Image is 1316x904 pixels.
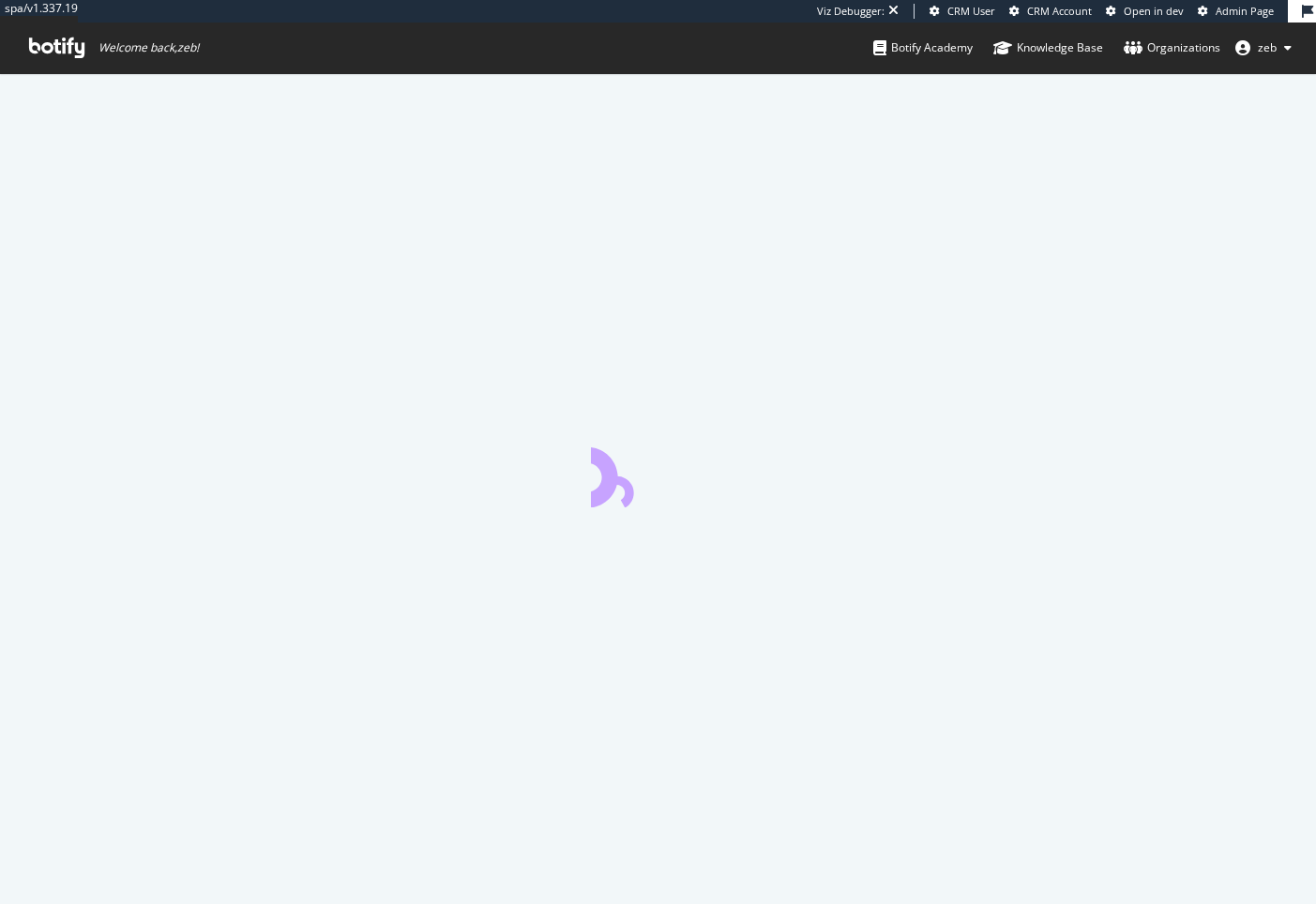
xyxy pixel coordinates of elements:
button: zeb [1220,33,1307,63]
a: Admin Page [1198,4,1274,19]
div: Viz Debugger: [817,4,885,19]
a: Botify Academy [873,23,973,73]
a: Knowledge Base [993,23,1103,73]
div: Botify Academy [873,38,973,57]
a: Open in dev [1106,4,1184,19]
a: CRM Account [1009,4,1092,19]
div: Organizations [1124,38,1220,57]
a: Organizations [1124,23,1220,73]
a: CRM User [930,4,995,19]
span: CRM Account [1027,4,1092,18]
div: animation [591,440,726,507]
span: Welcome back, zeb ! [98,40,199,55]
span: CRM User [947,4,995,18]
span: zeb [1258,39,1277,55]
span: Admin Page [1216,4,1274,18]
span: Open in dev [1124,4,1184,18]
div: Knowledge Base [993,38,1103,57]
